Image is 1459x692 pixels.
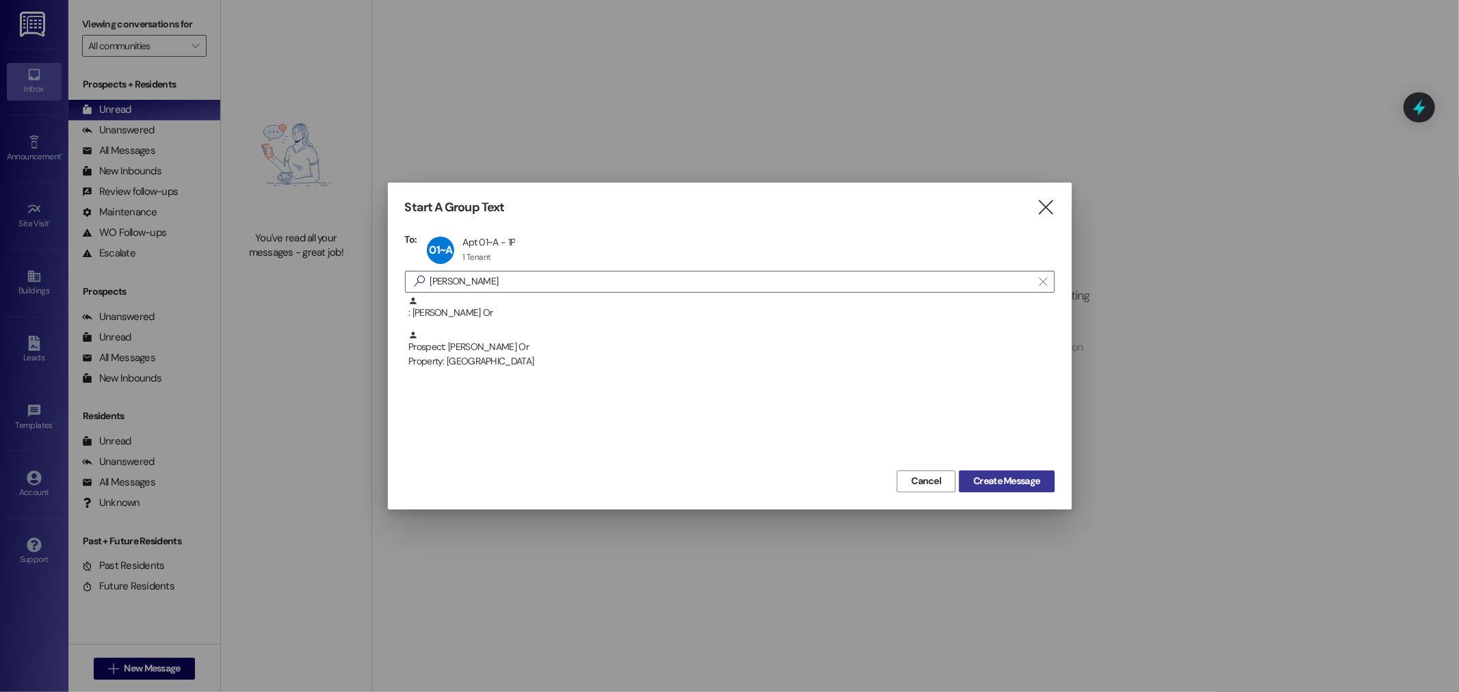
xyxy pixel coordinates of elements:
i:  [1036,200,1055,215]
div: 1 Tenant [462,252,490,263]
button: Cancel [897,470,956,492]
i:  [408,274,430,289]
button: Clear text [1032,271,1054,292]
span: Cancel [911,474,941,488]
div: Property: [GEOGRAPHIC_DATA] [408,354,1055,369]
i:  [1039,276,1047,287]
div: : [PERSON_NAME] Or [408,296,1055,320]
h3: To: [405,233,417,245]
input: Search for any contact or apartment [430,272,1032,291]
button: Create Message [959,470,1054,492]
div: Prospect: [PERSON_NAME] OrProperty: [GEOGRAPHIC_DATA] [405,330,1055,364]
div: : [PERSON_NAME] Or [405,296,1055,330]
div: Prospect: [PERSON_NAME] Or [408,330,1055,369]
h3: Start A Group Text [405,200,505,215]
div: Apt 01~A - 1P [462,236,515,248]
span: 01~A [430,243,453,257]
span: Create Message [973,474,1040,488]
